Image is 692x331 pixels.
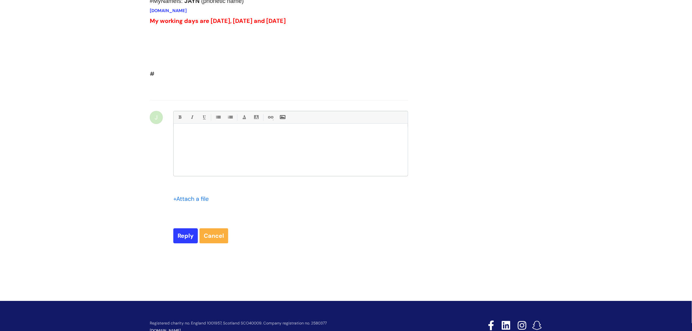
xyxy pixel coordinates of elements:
[176,113,184,121] a: Bold (Ctrl-B)
[188,113,196,121] a: Italic (Ctrl-I)
[150,8,187,13] span: [DOMAIN_NAME]
[150,111,163,124] div: J
[214,113,222,121] a: • Unordered List (Ctrl-Shift-7)
[173,194,213,204] div: Attach a file
[200,113,208,121] a: Underline(Ctrl-U)
[150,321,441,325] p: Registered charity no. England 1001957, Scotland SCO40009. Company registration no. 2580377
[150,17,286,25] font: My working days are [DATE], [DATE] and [DATE]
[252,113,260,121] a: Back Color
[226,113,234,121] a: 1. Ordered List (Ctrl-Shift-8)
[278,113,286,121] a: Insert Image...
[266,113,274,121] a: Link
[199,228,228,243] a: Cancel
[173,228,198,243] input: Reply
[150,6,187,14] a: [DOMAIN_NAME]
[240,113,248,121] a: Font Color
